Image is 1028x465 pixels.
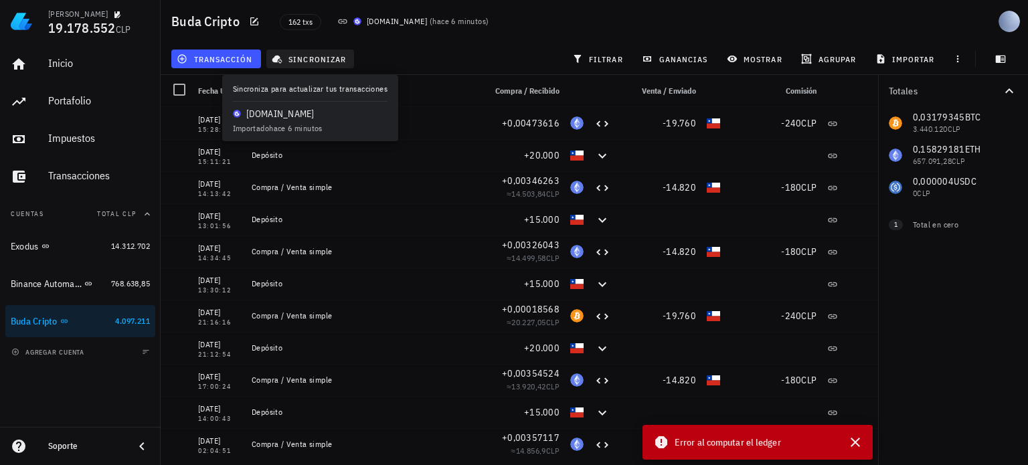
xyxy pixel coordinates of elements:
[11,11,32,32] img: LedgiFi
[252,278,474,289] div: Depósito
[48,132,150,145] div: Impuestos
[171,50,261,68] button: transacción
[274,54,346,64] span: sincronizar
[507,189,560,199] span: ≈
[721,50,790,68] button: mostrar
[524,213,560,225] span: +15.000
[198,255,241,262] div: 14:34:45
[546,253,560,263] span: CLP
[198,86,234,96] span: Fecha UTC
[48,169,150,182] div: Transacciones
[725,75,822,107] div: Comisión
[5,48,155,80] a: Inicio
[663,310,696,322] span: -19.760
[252,86,268,96] span: Nota
[198,434,241,448] div: [DATE]
[252,375,474,385] div: Compra / Venta simple
[252,214,474,225] div: Depósito
[198,242,241,255] div: [DATE]
[198,415,241,422] div: 14:00:43
[524,342,560,354] span: +20.000
[5,123,155,155] a: Impuestos
[495,86,560,96] span: Compra / Recibido
[546,189,560,199] span: CLP
[502,175,560,187] span: +0,00346263
[5,268,155,300] a: Binance Automatico 768.638,85
[198,351,241,358] div: 21:12:54
[179,54,252,64] span: transacción
[546,446,560,456] span: CLP
[111,278,150,288] span: 768.638,85
[367,15,427,28] div: [DOMAIN_NAME]
[288,15,313,29] span: 162 txs
[636,50,716,68] button: ganancias
[730,54,782,64] span: mostrar
[502,367,560,379] span: +0,00354524
[801,374,817,386] span: CLP
[252,439,474,450] div: Compra / Venta simple
[502,239,560,251] span: +0,00326043
[707,245,720,258] div: CLP-icon
[252,310,474,321] div: Compra / Venta simple
[570,341,584,355] div: CLP-icon
[8,345,90,359] button: agregar cuenta
[198,274,241,287] div: [DATE]
[781,181,801,193] span: -180
[804,54,856,64] span: agrupar
[642,86,696,96] span: Venta / Enviado
[116,23,131,35] span: CLP
[570,405,584,419] div: CLP-icon
[198,319,241,326] div: 21:16:16
[432,16,486,26] span: hace 6 minutos
[707,181,720,194] div: CLP-icon
[97,209,137,218] span: Total CLP
[707,116,720,130] div: CLP-icon
[252,407,474,417] div: Depósito
[616,75,701,107] div: Venta / Enviado
[48,9,108,19] div: [PERSON_NAME]
[246,75,479,107] div: Nota
[5,305,155,337] a: Buda Cripto 4.097.211
[198,370,241,383] div: [DATE]
[913,219,991,231] div: Total en cero
[115,316,150,326] span: 4.097.211
[570,309,584,322] div: BTC-icon
[570,213,584,226] div: CLP-icon
[14,348,84,357] span: agregar cuenta
[781,310,801,322] span: -240
[198,159,241,165] div: 15:11:21
[663,374,696,386] span: -14.820
[575,54,623,64] span: filtrar
[570,181,584,194] div: ETH-icon
[502,117,560,129] span: +0,00473616
[252,182,474,193] div: Compra / Venta simple
[5,198,155,230] button: CuentasTotal CLP
[5,230,155,262] a: Exodus 14.312.702
[516,446,546,456] span: 14.856,9
[878,54,935,64] span: importar
[796,50,864,68] button: agrupar
[707,309,720,322] div: CLP-icon
[48,441,123,452] div: Soporte
[707,373,720,387] div: CLP-icon
[198,113,241,126] div: [DATE]
[502,432,560,444] span: +0,00357117
[567,50,631,68] button: filtrar
[5,86,155,118] a: Portafolio
[663,246,696,258] span: -14.820
[48,94,150,107] div: Portafolio
[511,317,546,327] span: 20.227,05
[198,448,241,454] div: 02:04:51
[801,310,817,322] span: CLP
[198,126,241,133] div: 15:28:14
[570,149,584,162] div: CLP-icon
[198,402,241,415] div: [DATE]
[502,303,560,315] span: +0,00018568
[507,317,560,327] span: ≈
[198,209,241,223] div: [DATE]
[570,438,584,451] div: ETH-icon
[524,149,560,161] span: +20.000
[894,219,897,230] span: 1
[878,75,1028,107] button: Totales
[48,57,150,70] div: Inicio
